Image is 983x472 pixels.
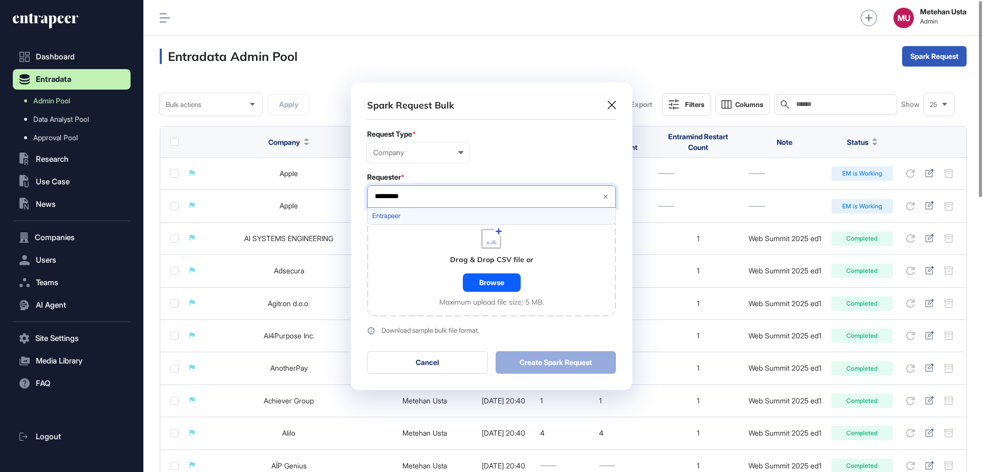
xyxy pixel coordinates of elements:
button: Cancel [367,351,488,374]
div: Requester [367,173,616,181]
div: Download sample bulk file format. [381,327,479,334]
div: Browse [463,273,521,292]
a: Download sample bulk file format. [367,327,616,335]
div: Spark Request Bulk [367,99,454,112]
div: Drag & Drop CSV file or [450,255,533,265]
div: Request Type [367,130,616,138]
div: Company [373,148,463,157]
div: Maximum upload file size: 5 MB. [439,298,544,306]
span: Entrapeer [372,212,610,220]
